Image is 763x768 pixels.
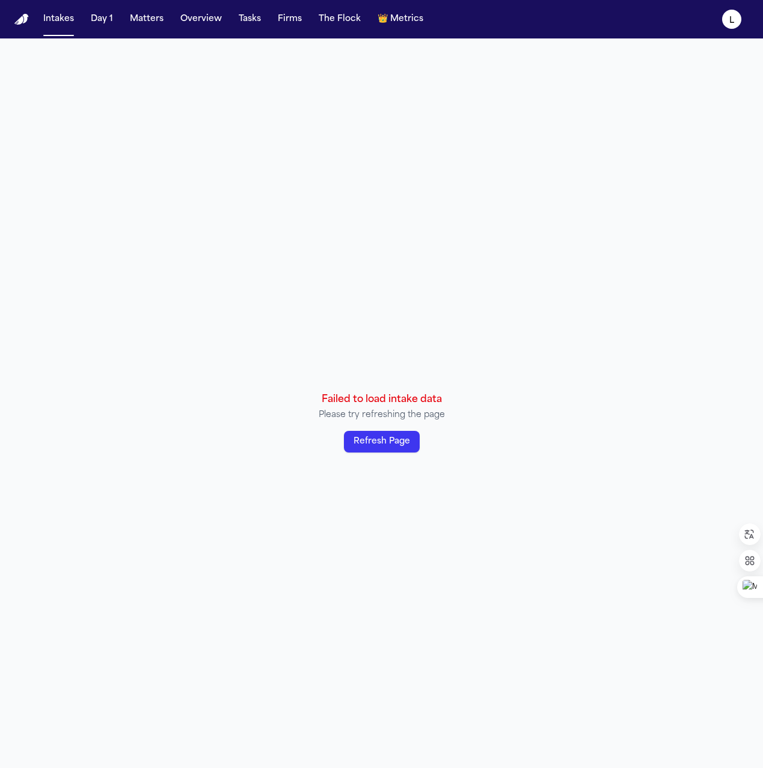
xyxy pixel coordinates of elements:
[125,8,168,30] button: Matters
[373,8,428,30] button: crownMetrics
[319,392,445,407] p: Failed to load intake data
[273,8,307,30] button: Firms
[14,14,29,25] a: Home
[314,8,366,30] button: The Flock
[38,8,79,30] button: Intakes
[176,8,227,30] button: Overview
[86,8,118,30] button: Day 1
[234,8,266,30] button: Tasks
[14,14,29,25] img: Finch Logo
[319,409,445,421] p: Please try refreshing the page
[344,431,420,453] button: Refresh Page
